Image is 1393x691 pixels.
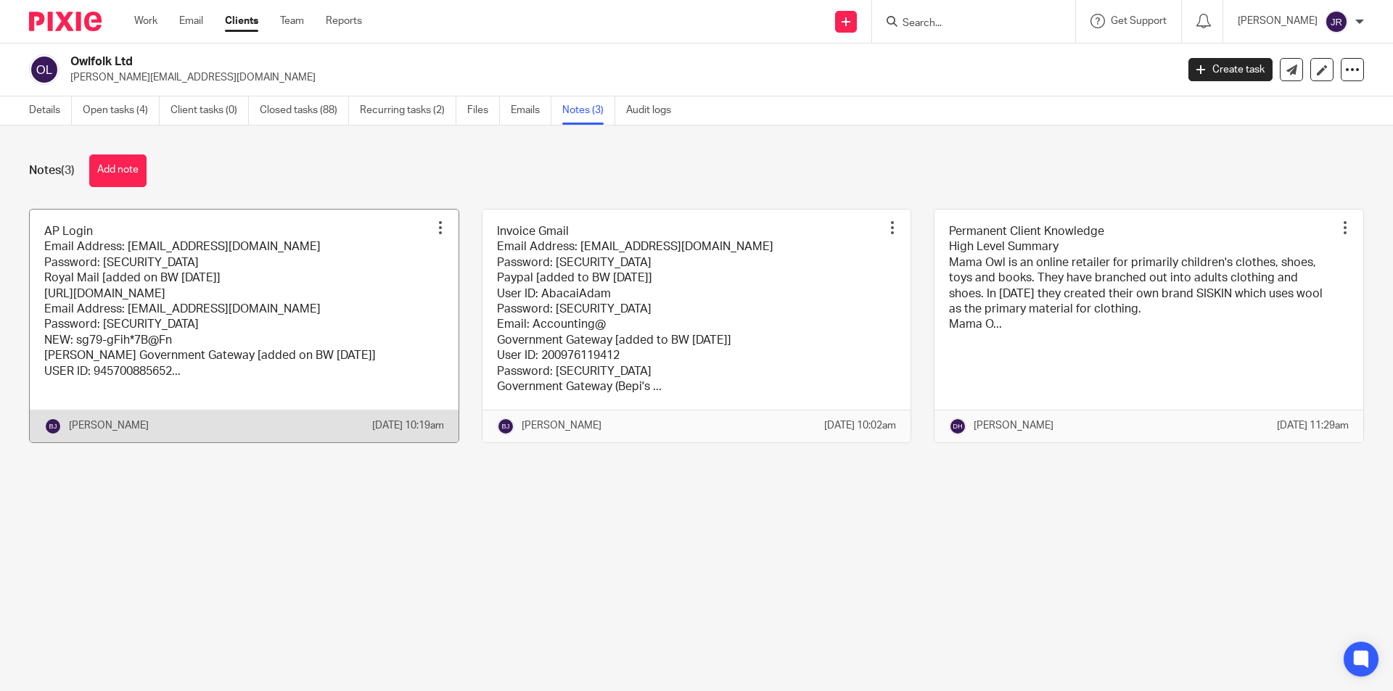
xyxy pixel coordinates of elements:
[326,14,362,28] a: Reports
[70,70,1167,85] p: [PERSON_NAME][EMAIL_ADDRESS][DOMAIN_NAME]
[29,54,59,85] img: svg%3E
[1277,418,1349,433] p: [DATE] 11:29am
[280,14,304,28] a: Team
[1238,14,1318,28] p: [PERSON_NAME]
[70,54,948,70] h2: Owlfolk Ltd
[497,418,514,435] img: svg%3E
[974,418,1053,433] p: [PERSON_NAME]
[179,14,203,28] a: Email
[29,12,102,31] img: Pixie
[467,96,500,125] a: Files
[69,418,149,433] p: [PERSON_NAME]
[824,418,896,433] p: [DATE] 10:02am
[522,418,601,433] p: [PERSON_NAME]
[1111,16,1167,26] span: Get Support
[225,14,258,28] a: Clients
[260,96,349,125] a: Closed tasks (88)
[562,96,615,125] a: Notes (3)
[360,96,456,125] a: Recurring tasks (2)
[372,418,444,433] p: [DATE] 10:19am
[1325,10,1348,33] img: svg%3E
[29,96,72,125] a: Details
[511,96,551,125] a: Emails
[626,96,682,125] a: Audit logs
[1188,58,1273,81] a: Create task
[83,96,160,125] a: Open tasks (4)
[89,154,147,187] button: Add note
[29,163,75,178] h1: Notes
[170,96,249,125] a: Client tasks (0)
[44,418,62,435] img: svg%3E
[134,14,157,28] a: Work
[901,17,1032,30] input: Search
[61,165,75,176] span: (3)
[949,418,966,435] img: svg%3E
